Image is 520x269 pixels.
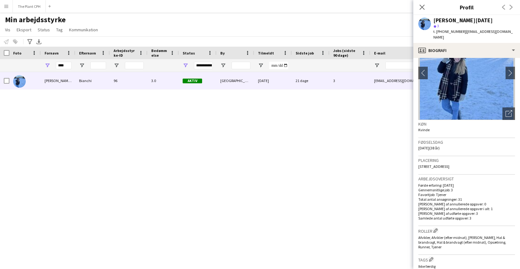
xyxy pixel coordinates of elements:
app-action-btn: Eksporter XLSX [35,38,43,45]
input: Tilmeldt Filter Input [269,62,288,69]
div: [PERSON_NAME][DATE] [433,18,493,23]
button: Åbn Filtermenu [374,63,380,68]
div: Biografi [413,43,520,58]
a: Eksport [14,26,34,34]
input: Efternavn Filter Input [90,62,106,69]
button: Åbn Filtermenu [220,63,226,68]
a: Status [35,26,52,34]
div: [PERSON_NAME][DATE] [41,72,75,89]
p: Favoritjob: Tjener [418,192,515,197]
a: Vis [3,26,13,34]
span: Min arbejdsstyrke [5,15,66,24]
div: [GEOGRAPHIC_DATA] [217,72,254,89]
span: t. [PHONE_NUMBER] [433,29,466,34]
img: Mandskabs avatar eller foto [418,26,515,120]
app-action-btn: Avancerede filtre [26,38,34,45]
span: Status [38,27,50,33]
button: Åbn Filtermenu [258,63,264,68]
div: Bianchi [75,72,110,89]
div: 96 [110,72,147,89]
span: 3 [437,23,439,28]
span: Tilmeldt [258,51,274,55]
span: Foto [13,51,21,55]
span: Aktiv [183,79,202,83]
span: Arbejdsstyrke-ID [114,48,136,58]
p: Ikke færdig [418,264,515,269]
p: Total antal ansøgninger: 31 [418,197,515,202]
span: Status [183,51,195,55]
span: Vis [5,27,10,33]
img: Valeria Lucia Bianchi [13,75,26,88]
span: Sidste job [296,51,314,55]
h3: Køn [418,121,515,127]
p: Gennemsnitlige job: 3 [418,188,515,192]
h3: Roller [418,227,515,234]
h3: Profil [413,3,520,11]
h3: Fødselsdag [418,139,515,145]
h3: Tags [418,256,515,263]
p: [PERSON_NAME] af udførte opgaver: 3 [418,211,515,216]
span: Afvikler, Afvikler (efter midnat), [PERSON_NAME], Hal & brandvagt, Hal & brandvagt (efter midnat)... [418,235,506,249]
span: | [EMAIL_ADDRESS][DOMAIN_NAME] [433,29,513,39]
h3: Arbejdsoversigt [418,176,515,182]
p: Samlede antal udførte opgaver: 3 [418,216,515,220]
span: Tag [56,27,63,33]
div: Åbn foto pop-in [502,107,515,120]
button: Åbn Filtermenu [183,63,188,68]
button: Åbn Filtermenu [45,63,50,68]
span: [STREET_ADDRESS] [418,164,449,169]
input: By Filter Input [232,62,250,69]
a: Kommunikation [67,26,100,34]
span: Kommunikation [69,27,98,33]
input: Fornavn Filter Input [56,62,72,69]
div: 21 dage [292,72,330,89]
p: [PERSON_NAME] af annullerede opgaver i alt: 1 [418,206,515,211]
button: Åbn Filtermenu [79,63,85,68]
div: 3 [330,72,370,89]
span: By [220,51,225,55]
span: Jobs (sidste 90 dage) [333,48,359,58]
a: Tag [54,26,65,34]
input: E-mail Filter Input [385,62,492,69]
span: [DATE] (38 år) [418,146,440,150]
button: The Plant CPH [13,0,46,13]
button: Åbn Filtermenu [114,63,119,68]
input: Arbejdsstyrke-ID Filter Input [125,62,144,69]
span: Eksport [17,27,31,33]
p: Første erfaring: [DATE] [418,183,515,188]
div: [DATE] [254,72,292,89]
span: Kvinde [418,127,430,132]
div: [EMAIL_ADDRESS][DOMAIN_NAME] [370,72,496,89]
span: Efternavn [79,51,96,55]
span: E-mail [374,51,385,55]
span: Fornavn [45,51,59,55]
div: 3.0 [147,72,179,89]
h3: Placering [418,158,515,163]
p: [PERSON_NAME] af annullerede opgaver: 0 [418,202,515,206]
span: Bedømmelse [151,48,168,58]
